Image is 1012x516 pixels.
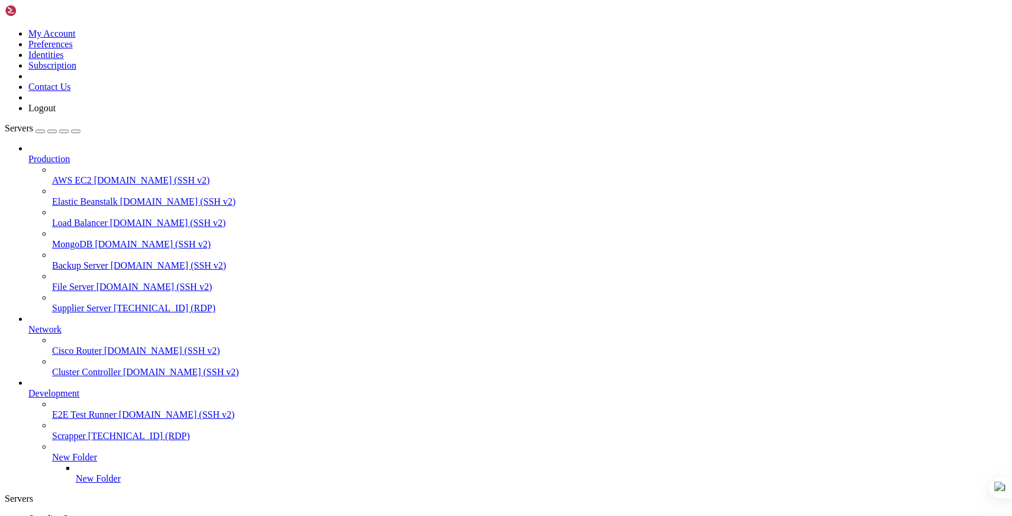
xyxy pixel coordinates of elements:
span: AWS EC2 [52,175,92,185]
span: E2E Test Runner [52,409,117,420]
span: [DOMAIN_NAME] (SSH v2) [120,196,236,207]
span: MongoDB [52,239,92,249]
li: Backup Server [DOMAIN_NAME] (SSH v2) [52,250,1007,271]
a: Backup Server [DOMAIN_NAME] (SSH v2) [52,260,1007,271]
a: Scrapper [TECHNICAL_ID] (RDP) [52,431,1007,441]
a: Preferences [28,39,73,49]
li: Network [28,314,1007,378]
span: Cluster Controller [52,367,121,377]
li: New Folder [52,441,1007,484]
a: Network [28,324,1007,335]
a: Subscription [28,60,76,70]
a: New Folder [52,452,1007,463]
a: Elastic Beanstalk [DOMAIN_NAME] (SSH v2) [52,196,1007,207]
a: File Server [DOMAIN_NAME] (SSH v2) [52,282,1007,292]
a: Cluster Controller [DOMAIN_NAME] (SSH v2) [52,367,1007,378]
span: New Folder [52,452,97,462]
a: AWS EC2 [DOMAIN_NAME] (SSH v2) [52,175,1007,186]
span: Backup Server [52,260,108,270]
a: Logout [28,103,56,113]
a: Contact Us [28,82,71,92]
a: Load Balancer [DOMAIN_NAME] (SSH v2) [52,218,1007,228]
span: [TECHNICAL_ID] (RDP) [114,303,215,313]
img: Shellngn [5,5,73,17]
span: Supplier Server [52,303,111,313]
a: Cisco Router [DOMAIN_NAME] (SSH v2) [52,346,1007,356]
li: File Server [DOMAIN_NAME] (SSH v2) [52,271,1007,292]
li: AWS EC2 [DOMAIN_NAME] (SSH v2) [52,165,1007,186]
span: Network [28,324,62,334]
span: [DOMAIN_NAME] (SSH v2) [96,282,212,292]
li: Supplier Server [TECHNICAL_ID] (RDP) [52,292,1007,314]
li: Load Balancer [DOMAIN_NAME] (SSH v2) [52,207,1007,228]
li: New Folder [76,463,1007,484]
li: Development [28,378,1007,484]
a: My Account [28,28,76,38]
div: Servers [5,494,1007,504]
span: Production [28,154,70,164]
span: [DOMAIN_NAME] (SSH v2) [119,409,235,420]
span: Servers [5,123,33,133]
li: E2E Test Runner [DOMAIN_NAME] (SSH v2) [52,399,1007,420]
span: [DOMAIN_NAME] (SSH v2) [94,175,210,185]
span: Load Balancer [52,218,108,228]
span: Cisco Router [52,346,102,356]
a: MongoDB [DOMAIN_NAME] (SSH v2) [52,239,1007,250]
span: [DOMAIN_NAME] (SSH v2) [104,346,220,356]
a: Servers [5,123,80,133]
a: Production [28,154,1007,165]
span: [DOMAIN_NAME] (SSH v2) [111,260,227,270]
li: Elastic Beanstalk [DOMAIN_NAME] (SSH v2) [52,186,1007,207]
a: Identities [28,50,64,60]
span: Development [28,388,79,398]
li: Cisco Router [DOMAIN_NAME] (SSH v2) [52,335,1007,356]
li: Production [28,143,1007,314]
li: MongoDB [DOMAIN_NAME] (SSH v2) [52,228,1007,250]
span: Elastic Beanstalk [52,196,118,207]
a: Development [28,388,1007,399]
span: File Server [52,282,94,292]
span: [TECHNICAL_ID] (RDP) [88,431,190,441]
span: [DOMAIN_NAME] (SSH v2) [95,239,211,249]
a: E2E Test Runner [DOMAIN_NAME] (SSH v2) [52,409,1007,420]
span: Scrapper [52,431,86,441]
span: New Folder [76,473,121,483]
li: Cluster Controller [DOMAIN_NAME] (SSH v2) [52,356,1007,378]
li: Scrapper [TECHNICAL_ID] (RDP) [52,420,1007,441]
span: [DOMAIN_NAME] (SSH v2) [110,218,226,228]
a: New Folder [76,473,1007,484]
span: [DOMAIN_NAME] (SSH v2) [123,367,239,377]
a: Supplier Server [TECHNICAL_ID] (RDP) [52,303,1007,314]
